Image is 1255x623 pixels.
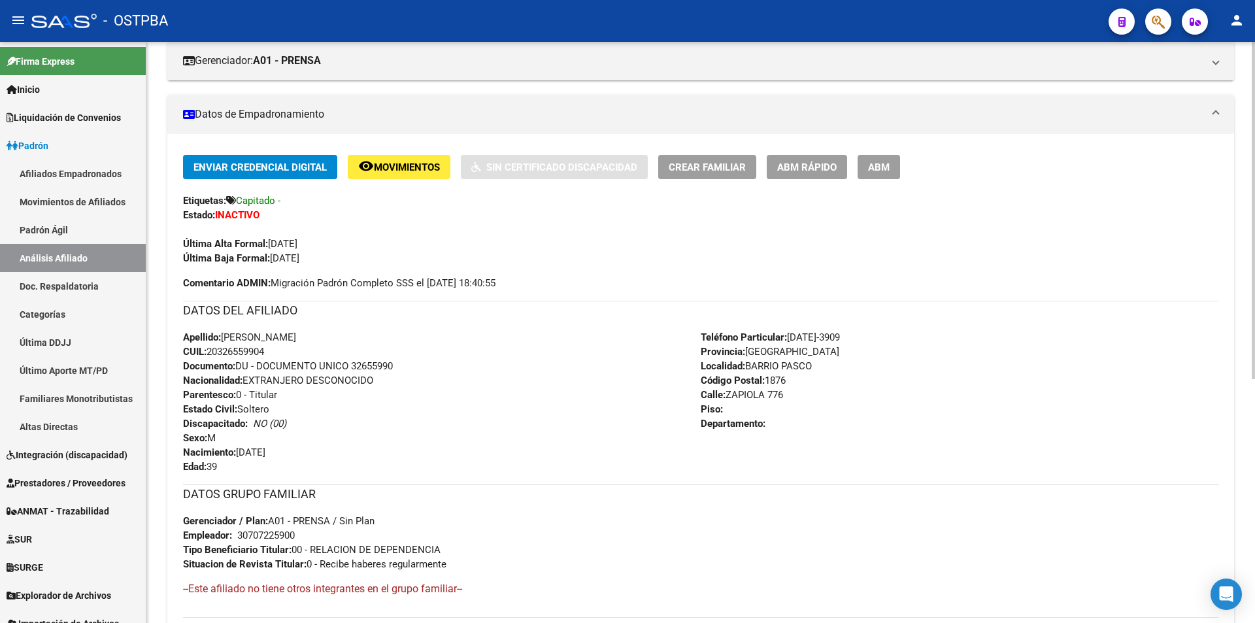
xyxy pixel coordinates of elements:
[183,252,299,264] span: [DATE]
[183,346,207,358] strong: CUIL:
[237,528,295,543] div: 30707225900
[669,161,746,173] span: Crear Familiar
[167,41,1234,80] mat-expansion-panel-header: Gerenciador:A01 - PRENSA
[183,195,226,207] strong: Etiquetas:
[183,403,269,415] span: Soltero
[701,389,783,401] span: ZAPIOLA 776
[7,532,32,547] span: SUR
[183,515,375,527] span: A01 - PRENSA / Sin Plan
[253,418,286,429] i: NO (00)
[183,389,236,401] strong: Parentesco:
[183,375,243,386] strong: Nacionalidad:
[183,375,373,386] span: EXTRANJERO DESCONOCIDO
[868,161,890,173] span: ABM
[7,476,125,490] span: Prestadores / Proveedores
[183,544,292,556] strong: Tipo Beneficiario Titular:
[183,209,215,221] strong: Estado:
[253,54,321,68] strong: A01 - PRENSA
[7,448,127,462] span: Integración (discapacidad)
[348,155,450,179] button: Movimientos
[701,331,787,343] strong: Teléfono Particular:
[658,155,756,179] button: Crear Familiar
[767,155,847,179] button: ABM Rápido
[183,485,1218,503] h3: DATOS GRUPO FAMILIAR
[103,7,168,35] span: - OSTPBA
[701,331,840,343] span: [DATE]-3909
[183,238,297,250] span: [DATE]
[777,161,837,173] span: ABM Rápido
[183,558,307,570] strong: Situacion de Revista Titular:
[7,560,43,575] span: SURGE
[7,110,121,125] span: Liquidación de Convenios
[858,155,900,179] button: ABM
[183,432,207,444] strong: Sexo:
[701,346,839,358] span: [GEOGRAPHIC_DATA]
[701,403,723,415] strong: Piso:
[183,461,217,473] span: 39
[7,54,75,69] span: Firma Express
[183,515,268,527] strong: Gerenciador / Plan:
[183,107,1203,122] mat-panel-title: Datos de Empadronamiento
[701,360,812,372] span: BARRIO PASCO
[461,155,648,179] button: Sin Certificado Discapacidad
[183,432,216,444] span: M
[183,155,337,179] button: Enviar Credencial Digital
[7,588,111,603] span: Explorador de Archivos
[183,331,221,343] strong: Apellido:
[183,461,207,473] strong: Edad:
[215,209,259,221] strong: INACTIVO
[183,544,441,556] span: 00 - RELACION DE DEPENDENCIA
[183,360,235,372] strong: Documento:
[7,504,109,518] span: ANMAT - Trazabilidad
[7,82,40,97] span: Inicio
[701,360,745,372] strong: Localidad:
[1229,12,1245,28] mat-icon: person
[1211,579,1242,610] div: Open Intercom Messenger
[183,360,393,372] span: DU - DOCUMENTO UNICO 32655990
[183,238,268,250] strong: Última Alta Formal:
[183,389,277,401] span: 0 - Titular
[701,346,745,358] strong: Provincia:
[183,276,495,290] span: Migración Padrón Completo SSS el [DATE] 18:40:55
[183,582,1218,596] h4: --Este afiliado no tiene otros integrantes en el grupo familiar--
[193,161,327,173] span: Enviar Credencial Digital
[183,54,1203,68] mat-panel-title: Gerenciador:
[701,389,726,401] strong: Calle:
[183,530,232,541] strong: Empleador:
[701,375,786,386] span: 1876
[183,301,1218,320] h3: DATOS DEL AFILIADO
[358,158,374,174] mat-icon: remove_red_eye
[7,139,48,153] span: Padrón
[183,418,248,429] strong: Discapacitado:
[183,252,270,264] strong: Última Baja Formal:
[486,161,637,173] span: Sin Certificado Discapacidad
[701,418,765,429] strong: Departamento:
[374,161,440,173] span: Movimientos
[167,95,1234,134] mat-expansion-panel-header: Datos de Empadronamiento
[183,277,271,289] strong: Comentario ADMIN:
[183,446,236,458] strong: Nacimiento:
[183,558,446,570] span: 0 - Recibe haberes regularmente
[701,375,765,386] strong: Código Postal:
[183,331,296,343] span: [PERSON_NAME]
[183,346,264,358] span: 20326559904
[183,403,237,415] strong: Estado Civil:
[236,195,280,207] span: Capitado -
[183,446,265,458] span: [DATE]
[10,12,26,28] mat-icon: menu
